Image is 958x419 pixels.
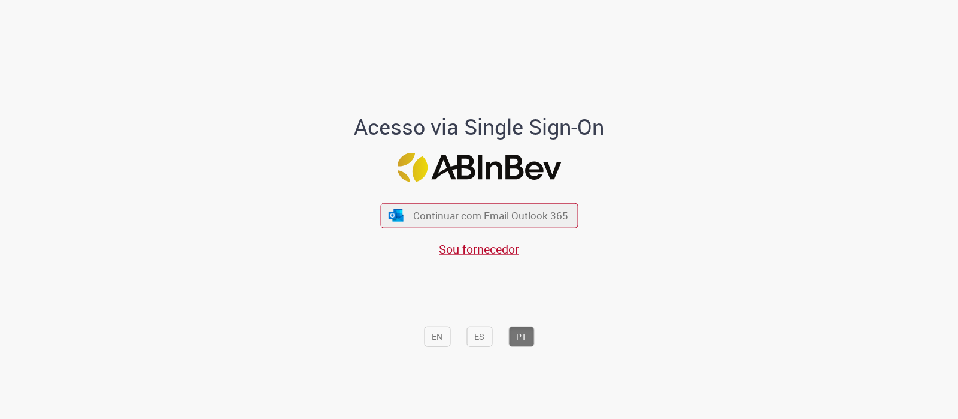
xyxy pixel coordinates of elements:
[413,209,568,222] span: Continuar com Email Outlook 365
[439,240,519,257] a: Sou fornecedor
[397,153,561,182] img: Logo ABInBev
[508,327,534,347] button: PT
[313,115,645,139] h1: Acesso via Single Sign-On
[466,327,492,347] button: ES
[388,209,405,222] img: ícone Azure/Microsoft 360
[424,327,450,347] button: EN
[380,203,578,228] button: ícone Azure/Microsoft 360 Continuar com Email Outlook 365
